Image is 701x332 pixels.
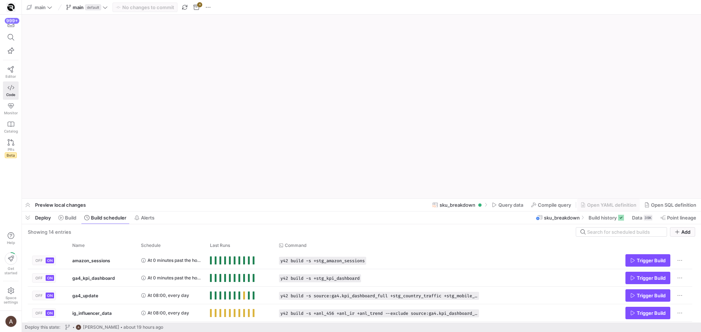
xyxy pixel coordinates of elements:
[35,258,43,263] span: OFF
[28,229,71,235] div: Showing 14 entries
[123,325,163,330] span: about 19 hours ago
[667,215,696,221] span: Point lineage
[280,276,360,281] span: y42 build -s +stg_kpi_dashboard
[83,325,119,330] span: [PERSON_NAME]
[72,270,115,287] span: ga4_kpi_dashboard
[440,202,475,208] span: sku_breakdown
[585,211,627,224] button: Build history
[35,276,43,280] span: OFF
[544,215,580,221] span: sku_breakdown
[637,293,666,298] span: Trigger Build
[670,227,695,237] button: Add
[85,4,101,10] span: default
[3,100,19,118] a: Monitor
[589,215,617,221] span: Build history
[651,202,696,208] span: Open SQL definition
[5,152,17,158] span: Beta
[3,284,19,308] a: Spacesettings
[4,295,18,304] span: Space settings
[629,211,656,224] button: Data39K
[528,199,574,211] button: Compile query
[3,136,19,161] a: PRsBeta
[637,257,666,263] span: Trigger Build
[7,4,15,11] img: https://storage.googleapis.com/y42-prod-data-exchange/images/9vP1ZiGb3SDtS36M2oSqLE2NxN9MAbKgqIYc...
[632,215,642,221] span: Data
[28,252,692,269] div: Press SPACE to select this row.
[489,199,526,211] button: Query data
[4,266,17,275] span: Get started
[47,258,53,263] span: ON
[3,249,19,278] button: Getstarted
[3,1,19,14] a: https://storage.googleapis.com/y42-prod-data-exchange/images/9vP1ZiGb3SDtS36M2oSqLE2NxN9MAbKgqIYc...
[625,254,670,267] button: Trigger Build
[625,307,670,319] button: Trigger Build
[5,18,19,24] div: 999+
[3,118,19,136] a: Catalog
[47,311,53,315] span: ON
[6,92,15,97] span: Code
[148,269,201,286] span: At 0 minutes past the hour, every 3 hours, every day
[280,293,478,298] span: y42 build -s source:ga4.kpi_dashboard_full +stg_country_traffic +stg_mobile_sessions
[76,324,81,330] img: https://lh3.googleusercontent.com/a/AEdFTp4_8LqxRyxVUtC19lo4LS2NU-n5oC7apraV2tR5=s96-c
[637,310,666,316] span: Trigger Build
[498,202,523,208] span: Query data
[285,243,307,248] span: Command
[141,215,154,221] span: Alerts
[64,3,110,12] button: maindefault
[8,147,14,152] span: PRs
[644,215,652,221] div: 39K
[3,229,19,248] button: Help
[72,252,110,269] span: amazon_sessions
[72,287,98,304] span: ga4_update
[3,81,19,100] a: Code
[4,129,18,133] span: Catalog
[625,289,670,302] button: Trigger Build
[47,293,53,298] span: ON
[25,325,60,330] span: Deploy this state:
[35,215,51,221] span: Deploy
[28,304,692,322] div: Press SPACE to select this row.
[148,287,189,304] span: At 08:00, every day
[5,316,17,327] img: https://lh3.googleusercontent.com/a/AEdFTp4_8LqxRyxVUtC19lo4LS2NU-n5oC7apraV2tR5=s96-c
[25,3,54,12] button: main
[538,202,571,208] span: Compile query
[657,211,700,224] button: Point lineage
[35,311,43,315] span: OFF
[47,276,53,280] span: ON
[35,202,86,208] span: Preview local changes
[35,4,46,10] span: main
[55,211,80,224] button: Build
[625,272,670,284] button: Trigger Build
[28,287,692,304] div: Press SPACE to select this row.
[28,269,692,287] div: Press SPACE to select this row.
[141,243,161,248] span: Schedule
[35,293,43,298] span: OFF
[4,111,18,115] span: Monitor
[72,243,85,248] span: Name
[3,314,19,329] button: https://lh3.googleusercontent.com/a/AEdFTp4_8LqxRyxVUtC19lo4LS2NU-n5oC7apraV2tR5=s96-c
[65,215,76,221] span: Build
[131,211,158,224] button: Alerts
[6,240,15,245] span: Help
[3,63,19,81] a: Editor
[148,304,189,321] span: At 08:00, every day
[587,229,662,235] input: Search for scheduled builds
[81,211,130,224] button: Build scheduler
[5,74,16,79] span: Editor
[72,305,112,322] span: ig_influencer_data
[641,199,700,211] button: Open SQL definition
[210,243,230,248] span: Last Runs
[3,18,19,31] button: 999+
[63,323,165,332] button: https://lh3.googleusercontent.com/a/AEdFTp4_8LqxRyxVUtC19lo4LS2NU-n5oC7apraV2tR5=s96-c[PERSON_NAM...
[91,215,126,221] span: Build scheduler
[637,275,666,281] span: Trigger Build
[280,311,478,316] span: y42 build -s +anl_456 +anl_ir +anl_trend --exclude source:ga4.kpi_dashboard_full
[148,252,201,269] span: At 0 minutes past the hour, every 2 hours, every day
[681,229,690,235] span: Add
[73,4,84,10] span: main
[280,258,365,263] span: y42 build -s +stg_amazon_sessions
